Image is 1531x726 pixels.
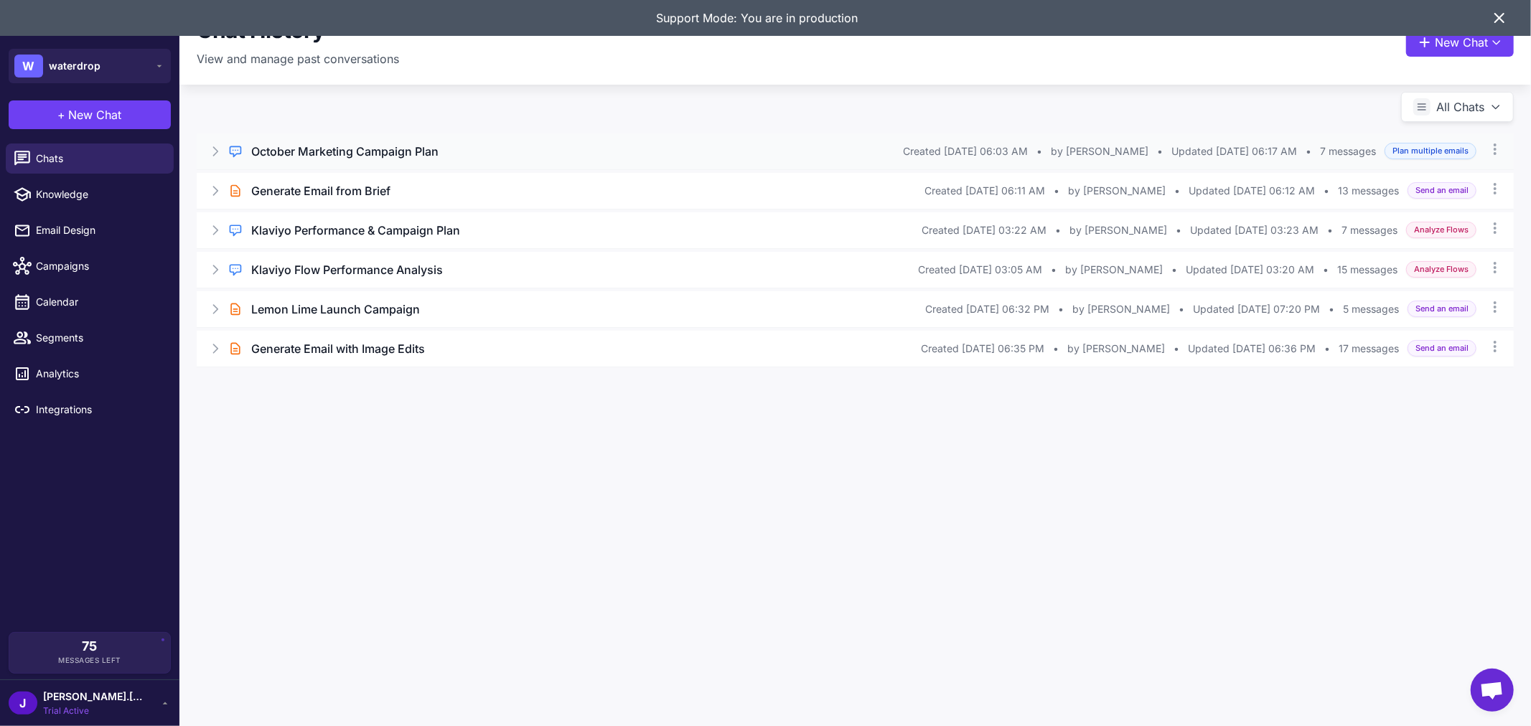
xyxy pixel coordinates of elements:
[1174,183,1180,199] span: •
[6,359,174,389] a: Analytics
[197,50,399,67] p: View and manage past conversations
[1188,341,1316,357] span: Updated [DATE] 06:36 PM
[36,294,162,310] span: Calendar
[1324,341,1330,357] span: •
[1406,261,1476,278] span: Analyze Flows
[1054,183,1059,199] span: •
[1053,341,1059,357] span: •
[36,151,162,166] span: Chats
[36,402,162,418] span: Integrations
[9,692,37,715] div: J
[6,251,174,281] a: Campaigns
[1327,222,1333,238] span: •
[58,106,66,123] span: +
[1343,301,1399,317] span: 5 messages
[1323,262,1329,278] span: •
[1408,340,1476,357] span: Send an email
[1342,222,1397,238] span: 7 messages
[9,100,171,129] button: +New Chat
[1408,301,1476,317] span: Send an email
[903,143,1028,159] span: Created [DATE] 06:03 AM
[251,340,425,357] h3: Generate Email with Image Edits
[9,49,171,83] button: Wwaterdrop
[36,366,162,382] span: Analytics
[1171,262,1177,278] span: •
[925,301,1049,317] span: Created [DATE] 06:32 PM
[1179,301,1184,317] span: •
[1193,301,1320,317] span: Updated [DATE] 07:20 PM
[6,323,174,353] a: Segments
[1072,301,1170,317] span: by [PERSON_NAME]
[251,222,460,239] h3: Klaviyo Performance & Campaign Plan
[6,179,174,209] a: Knowledge
[922,222,1047,238] span: Created [DATE] 03:22 AM
[1337,262,1397,278] span: 15 messages
[1189,183,1315,199] span: Updated [DATE] 06:12 AM
[1171,143,1297,159] span: Updated [DATE] 06:17 AM
[1329,301,1334,317] span: •
[6,287,174,317] a: Calendar
[36,330,162,346] span: Segments
[6,395,174,425] a: Integrations
[251,301,420,318] h3: Lemon Lime Launch Campaign
[1338,183,1399,199] span: 13 messages
[58,655,121,666] span: Messages Left
[1067,341,1165,357] span: by [PERSON_NAME]
[43,689,144,704] span: [PERSON_NAME].[PERSON_NAME]
[921,341,1044,357] span: Created [DATE] 06:35 PM
[43,704,144,717] span: Trial Active
[1190,222,1319,238] span: Updated [DATE] 03:23 AM
[69,106,122,123] span: New Chat
[1320,143,1376,159] span: 7 messages
[1176,222,1181,238] span: •
[1186,262,1314,278] span: Updated [DATE] 03:20 AM
[36,187,162,202] span: Knowledge
[924,183,1045,199] span: Created [DATE] 06:11 AM
[1324,183,1329,199] span: •
[1401,92,1514,122] button: All Chats
[1036,143,1042,159] span: •
[49,58,100,74] span: waterdrop
[1174,341,1179,357] span: •
[1065,262,1163,278] span: by [PERSON_NAME]
[251,143,439,160] h3: October Marketing Campaign Plan
[14,55,43,77] div: W
[6,143,174,174] a: Chats
[1471,669,1514,712] div: Open chat
[1068,183,1166,199] span: by [PERSON_NAME]
[1406,222,1476,238] span: Analyze Flows
[1306,143,1311,159] span: •
[1069,222,1167,238] span: by [PERSON_NAME]
[1051,143,1148,159] span: by [PERSON_NAME]
[1406,28,1514,57] button: New Chat
[1055,222,1061,238] span: •
[83,640,98,653] span: 75
[1339,341,1399,357] span: 17 messages
[1408,182,1476,199] span: Send an email
[36,258,162,274] span: Campaigns
[6,215,174,245] a: Email Design
[1385,143,1476,159] span: Plan multiple emails
[251,261,443,278] h3: Klaviyo Flow Performance Analysis
[251,182,390,199] h3: Generate Email from Brief
[36,222,162,238] span: Email Design
[1157,143,1163,159] span: •
[918,262,1042,278] span: Created [DATE] 03:05 AM
[1058,301,1064,317] span: •
[1051,262,1057,278] span: •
